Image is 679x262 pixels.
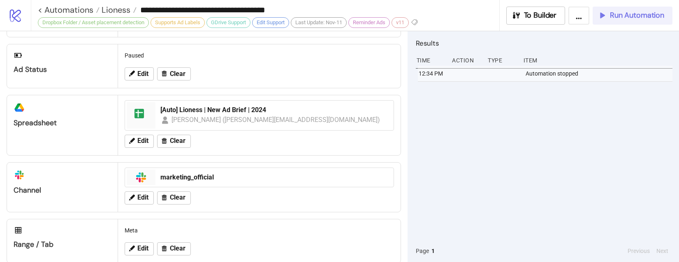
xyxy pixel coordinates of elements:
[157,242,191,255] button: Clear
[14,186,111,195] div: Channel
[654,246,671,255] button: Next
[157,135,191,148] button: Clear
[137,194,148,201] span: Edit
[151,17,205,28] div: Supports Ad Labels
[451,53,481,68] div: Action
[252,17,289,28] div: Edit Support
[160,173,389,182] div: marketing_official
[14,240,111,249] div: Range / Tab
[524,11,557,20] span: To Builder
[416,38,672,48] h2: Results
[100,6,137,14] a: Lioness
[568,7,589,25] button: ...
[157,191,191,205] button: Clear
[523,53,672,68] div: Item
[291,17,347,28] div: Last Update: Nov-11
[137,137,148,145] span: Edit
[506,7,565,25] button: To Builder
[525,66,674,81] div: Automation stopped
[14,118,111,128] div: Spreadsheet
[206,17,250,28] div: GDrive Support
[418,66,448,81] div: 12:34 PM
[487,53,517,68] div: Type
[593,7,672,25] button: Run Automation
[137,70,148,78] span: Edit
[170,194,185,201] span: Clear
[625,246,652,255] button: Previous
[170,70,185,78] span: Clear
[171,115,380,125] div: [PERSON_NAME] ([PERSON_NAME][EMAIL_ADDRESS][DOMAIN_NAME])
[125,135,154,148] button: Edit
[170,245,185,252] span: Clear
[125,67,154,80] button: Edit
[137,245,148,252] span: Edit
[610,11,664,20] span: Run Automation
[121,48,397,63] div: Paused
[416,53,446,68] div: Time
[121,223,397,238] div: Meta
[125,191,154,205] button: Edit
[429,246,437,255] button: 1
[38,6,100,14] a: < Automations
[157,67,191,80] button: Clear
[100,5,130,15] span: Lioness
[125,242,154,255] button: Edit
[160,106,389,115] div: [Auto] Lioness | New Ad Brief | 2024
[348,17,390,28] div: Reminder Ads
[392,17,409,28] div: v11
[38,17,149,28] div: Dropbox Folder / Asset placement detection
[416,246,429,255] span: Page
[170,137,185,145] span: Clear
[14,65,111,74] div: Ad Status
